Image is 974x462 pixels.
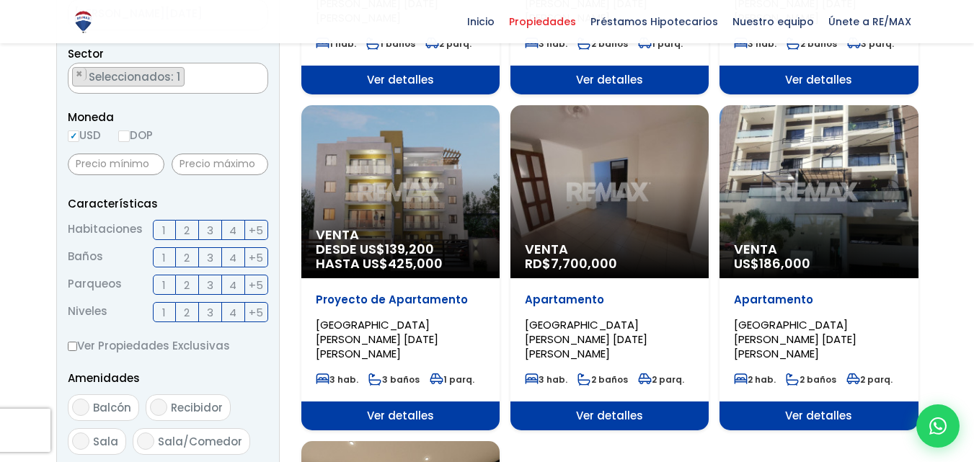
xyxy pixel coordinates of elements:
[583,11,725,32] span: Préstamos Hipotecarios
[207,249,213,267] span: 3
[72,67,185,86] li: LOS RÍOS
[252,67,260,81] button: Remove all items
[510,105,709,430] a: Venta RD$7,700,000 Apartamento [GEOGRAPHIC_DATA][PERSON_NAME] [DATE][PERSON_NAME] 3 hab. 2 baños ...
[184,276,190,294] span: 2
[72,432,89,450] input: Sala
[301,401,500,430] span: Ver detalles
[316,317,438,361] span: [GEOGRAPHIC_DATA][PERSON_NAME] [DATE][PERSON_NAME]
[184,249,190,267] span: 2
[162,221,166,239] span: 1
[68,63,76,94] textarea: Search
[72,399,89,416] input: Balcón
[184,221,190,239] span: 2
[162,276,166,294] span: 1
[229,249,236,267] span: 4
[68,247,103,267] span: Baños
[68,130,79,142] input: USD
[158,434,242,449] span: Sala/Comedor
[252,68,260,81] span: ×
[301,105,500,430] a: Venta DESDE US$139,200 HASTA US$425,000 Proyecto de Apartamento [GEOGRAPHIC_DATA][PERSON_NAME] [D...
[93,434,118,449] span: Sala
[720,105,918,430] a: Venta US$186,000 Apartamento [GEOGRAPHIC_DATA][PERSON_NAME] [DATE][PERSON_NAME] 2 hab. 2 baños 2 ...
[551,254,617,272] span: 7,700,000
[316,228,485,242] span: Venta
[118,130,130,142] input: DOP
[249,249,263,267] span: +5
[385,240,434,258] span: 139,200
[720,66,918,94] span: Ver detalles
[316,37,356,50] span: 1 hab.
[316,293,485,307] p: Proyecto de Apartamento
[366,37,415,50] span: 1 baños
[68,46,104,61] span: Sector
[577,37,628,50] span: 2 baños
[525,317,647,361] span: [GEOGRAPHIC_DATA][PERSON_NAME] [DATE][PERSON_NAME]
[68,220,143,240] span: Habitaciones
[720,401,918,430] span: Ver detalles
[510,66,709,94] span: Ver detalles
[68,302,107,322] span: Niveles
[734,293,903,307] p: Apartamento
[71,9,96,35] img: Logo de REMAX
[430,373,474,386] span: 1 parq.
[68,342,77,351] input: Ver Propiedades Exclusivas
[525,254,617,272] span: RD$
[510,401,709,430] span: Ver detalles
[502,11,583,32] span: Propiedades
[734,254,810,272] span: US$
[172,154,268,175] input: Precio máximo
[759,254,810,272] span: 186,000
[301,66,500,94] span: Ver detalles
[525,37,567,50] span: 3 hab.
[93,400,131,415] span: Balcón
[368,373,420,386] span: 3 baños
[87,69,184,84] span: Seleccionados: 1
[68,154,164,175] input: Precio mínimo
[229,221,236,239] span: 4
[68,369,268,387] p: Amenidades
[638,37,683,50] span: 1 parq.
[460,11,502,32] span: Inicio
[725,11,821,32] span: Nuestro equipo
[821,11,918,32] span: Únete a RE/MAX
[847,37,894,50] span: 3 parq.
[137,432,154,450] input: Sala/Comedor
[638,373,684,386] span: 2 parq.
[229,303,236,321] span: 4
[68,195,268,213] p: Características
[118,126,153,144] label: DOP
[577,373,628,386] span: 2 baños
[734,373,776,386] span: 2 hab.
[249,221,263,239] span: +5
[786,373,836,386] span: 2 baños
[425,37,471,50] span: 2 parq.
[207,303,213,321] span: 3
[73,68,87,81] button: Remove item
[162,303,166,321] span: 1
[229,276,236,294] span: 4
[388,254,443,272] span: 425,000
[787,37,837,50] span: 2 baños
[734,37,776,50] span: 3 hab.
[68,108,268,126] span: Moneda
[249,303,263,321] span: +5
[316,242,485,271] span: DESDE US$
[734,317,856,361] span: [GEOGRAPHIC_DATA][PERSON_NAME] [DATE][PERSON_NAME]
[171,400,223,415] span: Recibidor
[184,303,190,321] span: 2
[150,399,167,416] input: Recibidor
[162,249,166,267] span: 1
[68,126,101,144] label: USD
[76,68,83,81] span: ×
[68,275,122,295] span: Parqueos
[525,293,694,307] p: Apartamento
[316,257,485,271] span: HASTA US$
[846,373,893,386] span: 2 parq.
[316,373,358,386] span: 3 hab.
[525,373,567,386] span: 3 hab.
[525,242,694,257] span: Venta
[68,337,268,355] label: Ver Propiedades Exclusivas
[207,276,213,294] span: 3
[734,242,903,257] span: Venta
[249,276,263,294] span: +5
